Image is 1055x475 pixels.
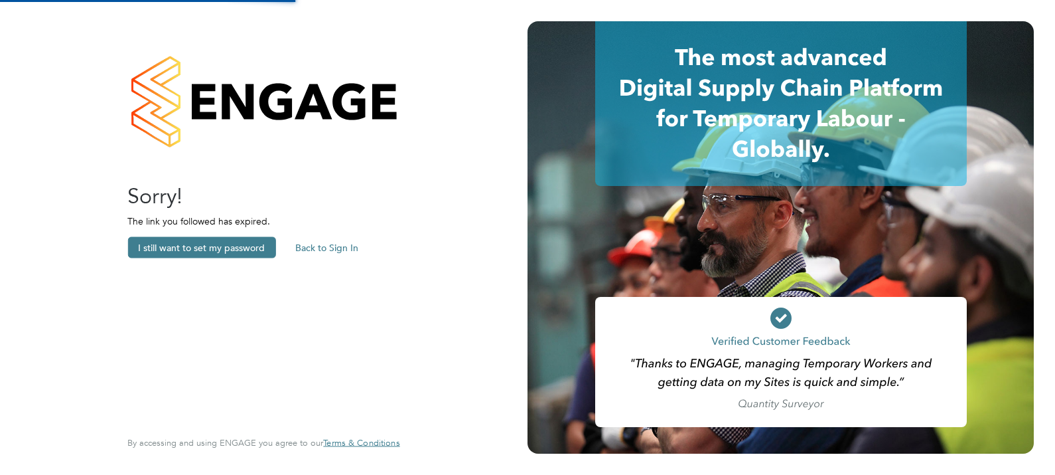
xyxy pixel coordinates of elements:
p: The link you followed has expired. [127,215,386,227]
button: I still want to set my password [127,237,275,258]
span: By accessing and using ENGAGE you agree to our [127,437,399,448]
button: Back to Sign In [285,237,369,258]
h2: Sorry! [127,182,386,210]
a: Terms & Conditions [323,438,399,448]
